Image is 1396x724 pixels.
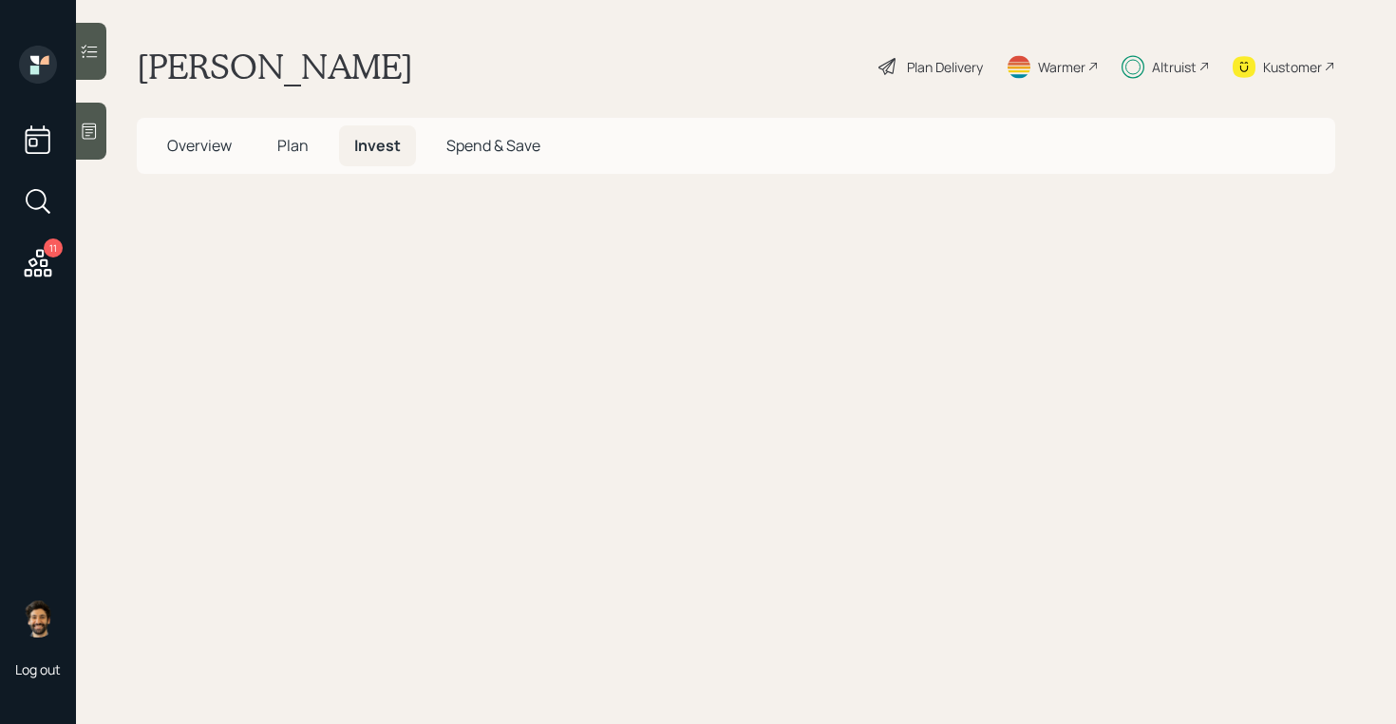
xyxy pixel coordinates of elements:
span: Invest [354,135,401,156]
div: Kustomer [1263,57,1322,77]
div: Log out [15,660,61,678]
div: Warmer [1038,57,1085,77]
img: eric-schwartz-headshot.png [19,600,57,638]
div: Altruist [1152,57,1197,77]
div: Plan Delivery [907,57,983,77]
div: 11 [44,238,63,257]
span: Overview [167,135,232,156]
span: Plan [277,135,309,156]
h1: [PERSON_NAME] [137,46,413,87]
span: Spend & Save [446,135,540,156]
